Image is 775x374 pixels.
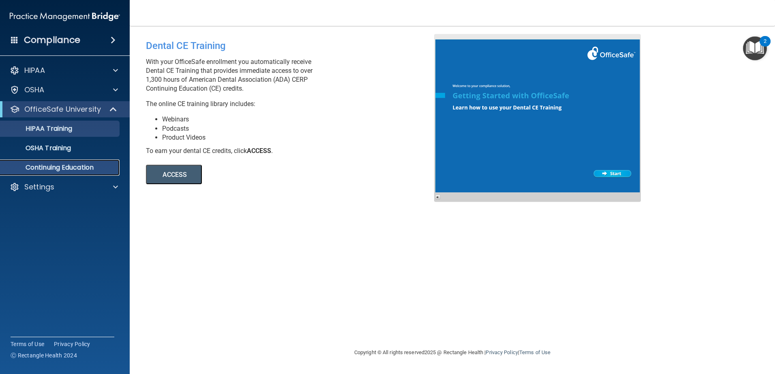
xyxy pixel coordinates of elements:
p: HIPAA Training [5,125,72,133]
div: Copyright © All rights reserved 2025 @ Rectangle Health | | [304,340,600,365]
p: OfficeSafe University [24,104,101,114]
div: Dental CE Training [146,34,440,57]
p: The online CE training library includes: [146,100,440,108]
a: HIPAA [10,66,118,75]
a: Privacy Policy [54,340,90,348]
b: ACCESS [247,147,271,155]
div: To earn your dental CE credits, click . [146,147,440,155]
p: OSHA [24,85,45,95]
li: Webinars [162,115,440,124]
a: ACCESS [146,172,368,178]
a: OSHA [10,85,118,95]
a: Settings [10,182,118,192]
li: Product Videos [162,133,440,142]
li: Podcasts [162,124,440,133]
span: Ⓒ Rectangle Health 2024 [11,351,77,359]
p: OSHA Training [5,144,71,152]
p: Settings [24,182,54,192]
img: PMB logo [10,8,120,25]
p: HIPAA [24,66,45,75]
p: Continuing Education [5,164,116,172]
a: Terms of Use [11,340,44,348]
p: With your OfficeSafe enrollment you automatically receive Dental CE Training that provides immedi... [146,57,440,93]
a: Privacy Policy [486,349,518,355]
a: OfficeSafe University [10,104,118,114]
h4: Compliance [24,34,80,46]
button: ACCESS [146,165,202,184]
a: Terms of Use [519,349,550,355]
